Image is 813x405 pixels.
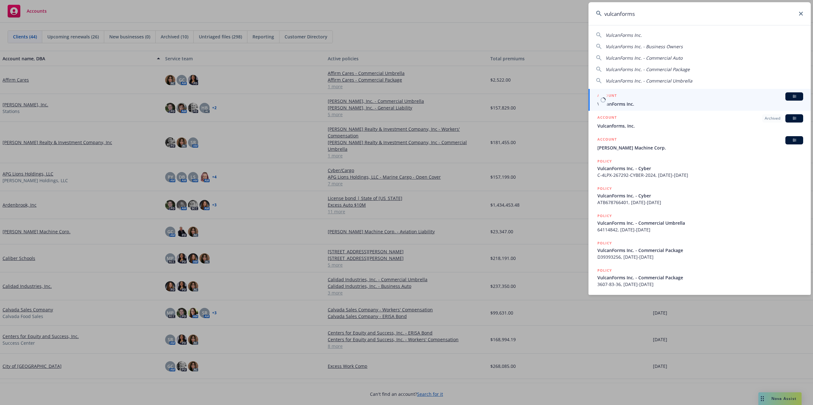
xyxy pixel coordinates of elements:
span: VulcanForms Inc. - Commercial Umbrella [597,220,803,226]
span: BI [788,116,801,121]
span: ATB678766401, [DATE]-[DATE] [597,199,803,206]
span: C-4LPX-267292-CYBER-2024, [DATE]-[DATE] [597,172,803,178]
span: D39393256, [DATE]-[DATE] [597,254,803,260]
span: BI [788,137,801,143]
h5: POLICY [597,240,612,246]
a: POLICYVulcanForms Inc. - Commercial PackageD39393256, [DATE]-[DATE] [588,236,811,264]
a: ACCOUNTBIVulcanForms Inc. [588,89,811,111]
a: POLICYVulcanForms Inc. - CyberC-4LPX-267292-CYBER-2024, [DATE]-[DATE] [588,155,811,182]
a: POLICYVulcanForms Inc. - Commercial Package3607-83-36, [DATE]-[DATE] [588,264,811,291]
h5: POLICY [597,158,612,164]
span: VulcanForms Inc. - Commercial Package [606,66,690,72]
h5: POLICY [597,267,612,274]
span: VulcanForms Inc. - Cyber [597,165,803,172]
a: POLICYVulcanForms Inc. - Commercial Umbrella64114842, [DATE]-[DATE] [588,209,811,236]
h5: ACCOUNT [597,136,617,144]
span: VulcanForms Inc. - Commercial Package [597,247,803,254]
span: VulcanForms Inc. - Commercial Umbrella [606,78,692,84]
span: VulcanForms Inc. [606,32,642,38]
span: VulcanForms Inc. - Cyber [597,192,803,199]
a: POLICYVulcanForms Inc. - CyberATB678766401, [DATE]-[DATE] [588,182,811,209]
a: ACCOUNTArchivedBIVulcanforms, Inc. [588,111,811,133]
span: 3607-83-36, [DATE]-[DATE] [597,281,803,288]
span: BI [788,94,801,99]
span: Vulcanforms, Inc. [597,123,803,129]
span: 64114842, [DATE]-[DATE] [597,226,803,233]
h5: ACCOUNT [597,114,617,122]
span: VulcanForms Inc. [597,101,803,107]
span: VulcanForms Inc. - Commercial Package [597,274,803,281]
h5: ACCOUNT [597,92,617,100]
span: VulcanForms Inc. - Business Owners [606,43,683,50]
span: VulcanForms Inc. - Commercial Auto [606,55,682,61]
span: Archived [765,116,780,121]
input: Search... [588,2,811,25]
a: ACCOUNTBI[PERSON_NAME] Machine Corp. [588,133,811,155]
h5: POLICY [597,213,612,219]
span: [PERSON_NAME] Machine Corp. [597,144,803,151]
h5: POLICY [597,185,612,192]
